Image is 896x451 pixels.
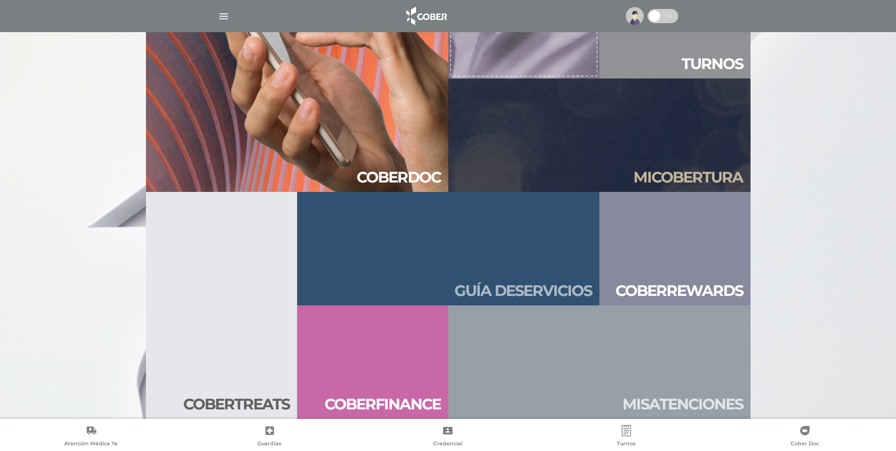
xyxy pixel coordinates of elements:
[218,10,230,22] img: Cober_menu-lines-white.svg
[617,440,636,449] span: Turnos
[183,395,290,413] h2: Cober treats
[2,425,180,449] a: Atención Médica Ya
[297,305,448,419] a: Coberfinance
[357,168,441,186] h2: Cober doc
[599,192,751,305] a: Coberrewards
[448,78,751,192] a: Micobertura
[448,305,751,419] a: Misatenciones
[623,395,743,413] h2: Mis aten ciones
[359,425,538,449] a: Credencial
[324,395,441,413] h2: Cober finan ce
[454,282,592,300] h2: Guía de servicios
[401,5,451,27] img: logo_cober_home-white.png
[537,425,716,449] a: Turnos
[146,192,297,419] a: Cobertreats
[791,440,819,449] span: Cober Doc
[633,168,743,186] h2: Mi cober tura
[433,440,462,449] span: Credencial
[682,55,743,73] h2: Tur nos
[64,440,118,449] span: Atención Médica Ya
[297,192,599,305] a: Guía deservicios
[257,440,282,449] span: Guardias
[626,7,644,25] img: profile-placeholder.svg
[716,425,894,449] a: Cober Doc
[180,425,359,449] a: Guardias
[615,282,743,300] h2: Cober rewa rds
